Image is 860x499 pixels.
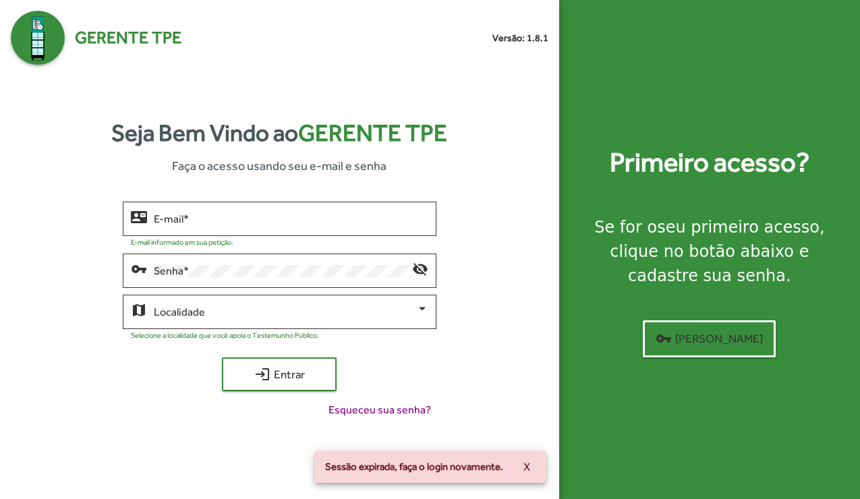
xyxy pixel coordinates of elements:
mat-icon: visibility_off [412,260,428,276]
mat-icon: vpn_key [656,330,672,347]
span: [PERSON_NAME] [656,326,763,351]
span: Gerente TPE [298,119,447,146]
button: Entrar [222,357,337,391]
mat-icon: contact_mail [131,208,147,225]
mat-hint: E-mail informado em sua petição. [131,238,233,246]
span: Entrar [234,362,324,386]
span: X [523,454,530,479]
mat-icon: map [131,301,147,318]
small: Versão: 1.8.1 [492,31,548,45]
span: Esqueceu sua senha? [328,402,431,418]
span: Sessão expirada, faça o login novamente. [325,460,503,473]
strong: Primeiro acesso? [610,142,809,183]
div: Se for o , clique no botão abaixo e cadastre sua senha. [575,215,844,288]
button: [PERSON_NAME] [643,320,776,357]
img: Logo Gerente [11,11,65,65]
mat-icon: login [254,366,270,382]
strong: Seja Bem Vindo ao [111,115,447,151]
mat-hint: Selecione a localidade que você apoia o Testemunho Público. [131,331,319,339]
mat-icon: vpn_key [131,260,147,276]
button: X [513,454,541,479]
strong: seu primeiro acesso [657,218,820,237]
span: Gerente TPE [75,25,181,51]
span: Faça o acesso usando seu e-mail e senha [172,156,386,175]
